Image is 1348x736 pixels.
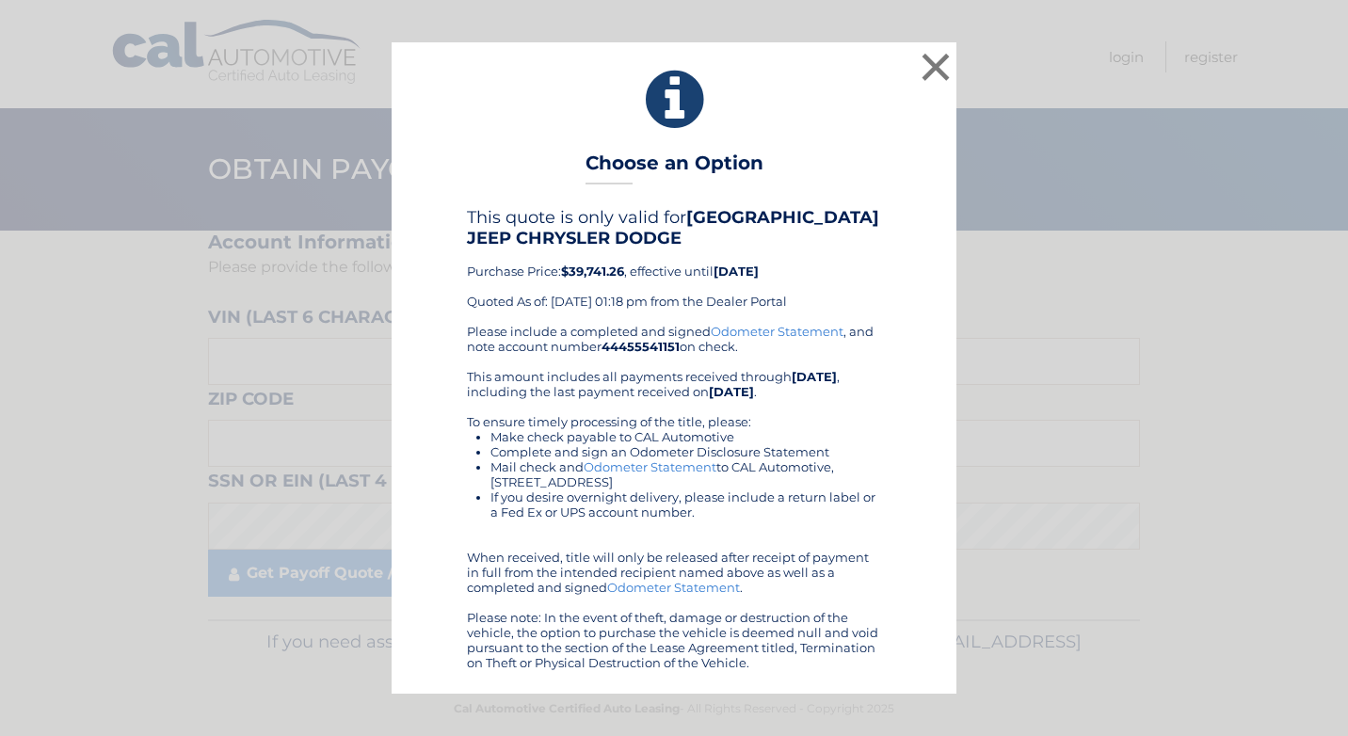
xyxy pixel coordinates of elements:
li: Make check payable to CAL Automotive [490,429,881,444]
h4: This quote is only valid for [467,207,881,248]
a: Odometer Statement [584,459,716,474]
b: [DATE] [709,384,754,399]
button: × [917,48,955,86]
a: Odometer Statement [711,324,843,339]
div: Purchase Price: , effective until Quoted As of: [DATE] 01:18 pm from the Dealer Portal [467,207,881,324]
b: 44455541151 [602,339,680,354]
li: If you desire overnight delivery, please include a return label or a Fed Ex or UPS account number. [490,489,881,520]
b: $39,741.26 [561,264,624,279]
a: Odometer Statement [607,580,740,595]
b: [DATE] [792,369,837,384]
b: [GEOGRAPHIC_DATA] JEEP CHRYSLER DODGE [467,207,879,248]
li: Complete and sign an Odometer Disclosure Statement [490,444,881,459]
b: [DATE] [714,264,759,279]
h3: Choose an Option [586,152,763,184]
li: Mail check and to CAL Automotive, [STREET_ADDRESS] [490,459,881,489]
div: Please include a completed and signed , and note account number on check. This amount includes al... [467,324,881,670]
